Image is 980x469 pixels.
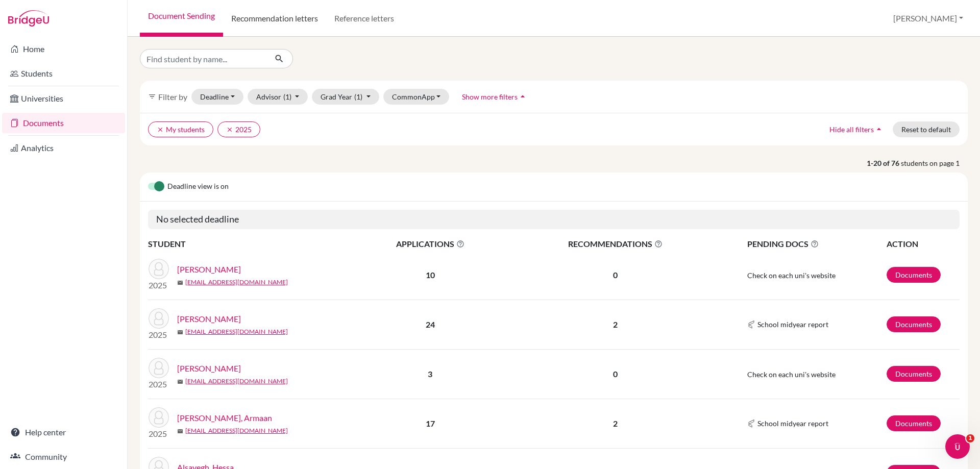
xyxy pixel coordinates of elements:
a: Documents [887,267,941,283]
a: Home [2,39,125,59]
button: Show more filtersarrow_drop_up [453,89,536,105]
a: [EMAIL_ADDRESS][DOMAIN_NAME] [185,426,288,435]
span: School midyear report [757,319,828,330]
img: Alhalboni, Juan [149,358,169,378]
a: Documents [887,316,941,332]
b: 17 [426,418,435,428]
i: clear [157,126,164,133]
button: Deadline [191,89,243,105]
button: CommonApp [383,89,450,105]
a: [EMAIL_ADDRESS][DOMAIN_NAME] [185,278,288,287]
a: Documents [887,366,941,382]
span: mail [177,329,183,335]
p: 2025 [149,279,169,291]
span: 1 [966,434,974,442]
a: Community [2,447,125,467]
h5: No selected deadline [148,210,960,229]
img: Al Hussain, Armaan [149,407,169,428]
button: clearMy students [148,121,213,137]
span: Check on each uni's website [747,370,836,379]
th: STUDENT [148,237,352,251]
span: Filter by [158,92,187,102]
span: Show more filters [462,92,518,101]
button: Hide all filtersarrow_drop_up [821,121,893,137]
button: Reset to default [893,121,960,137]
i: arrow_drop_up [518,91,528,102]
span: mail [177,428,183,434]
th: ACTION [886,237,960,251]
p: 2025 [149,378,169,390]
iframe: Intercom live chat [945,434,970,459]
button: Grad Year(1) [312,89,379,105]
span: APPLICATIONS [353,238,508,250]
span: School midyear report [757,418,828,429]
span: Hide all filters [829,125,874,134]
p: 2 [509,318,722,331]
b: 10 [426,270,435,280]
img: Aker, Azra [149,308,169,329]
p: 2 [509,417,722,430]
p: 2025 [149,428,169,440]
span: (1) [283,92,291,101]
a: Documents [887,415,941,431]
a: [EMAIL_ADDRESS][DOMAIN_NAME] [185,377,288,386]
img: Bridge-U [8,10,49,27]
span: PENDING DOCS [747,238,886,250]
img: Agha, Yasmine [149,259,169,279]
a: [PERSON_NAME] [177,362,241,375]
i: arrow_drop_up [874,124,884,134]
img: Common App logo [747,419,755,428]
a: Help center [2,422,125,442]
button: clear2025 [217,121,260,137]
a: [EMAIL_ADDRESS][DOMAIN_NAME] [185,327,288,336]
strong: 1-20 of 76 [867,158,901,168]
span: Check on each uni's website [747,271,836,280]
a: Documents [2,113,125,133]
span: RECOMMENDATIONS [509,238,722,250]
input: Find student by name... [140,49,266,68]
a: [PERSON_NAME] [177,263,241,276]
button: [PERSON_NAME] [889,9,968,28]
b: 24 [426,319,435,329]
button: Advisor(1) [248,89,308,105]
a: Students [2,63,125,84]
span: (1) [354,92,362,101]
a: [PERSON_NAME] [177,313,241,325]
i: filter_list [148,92,156,101]
b: 3 [428,369,432,379]
span: Deadline view is on [167,181,229,193]
span: mail [177,379,183,385]
img: Common App logo [747,320,755,329]
p: 2025 [149,329,169,341]
a: Universities [2,88,125,109]
span: mail [177,280,183,286]
p: 0 [509,368,722,380]
p: 0 [509,269,722,281]
a: Analytics [2,138,125,158]
i: clear [226,126,233,133]
span: students on page 1 [901,158,968,168]
a: [PERSON_NAME], Armaan [177,412,272,424]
